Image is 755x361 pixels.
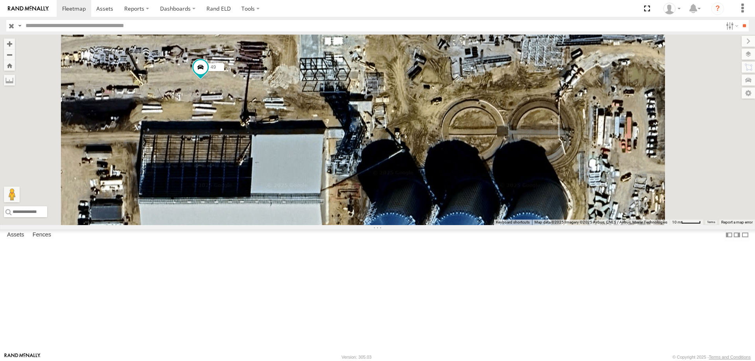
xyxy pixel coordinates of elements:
[723,20,740,31] label: Search Filter Options
[4,187,20,202] button: Drag Pegman onto the map to open Street View
[8,6,49,11] img: rand-logo.svg
[3,229,28,240] label: Assets
[661,3,683,15] div: Chase Tanke
[4,75,15,86] label: Measure
[725,229,733,241] label: Dock Summary Table to the Left
[709,355,751,359] a: Terms and Conditions
[707,221,715,224] a: Terms
[4,38,15,49] button: Zoom in
[741,229,749,241] label: Hide Summary Table
[672,355,751,359] div: © Copyright 2025 -
[534,220,667,224] span: Map data ©2025 Imagery ©2025 Airbus, CNES / Airbus, Maxar Technologies
[672,220,681,224] span: 10 m
[733,229,741,241] label: Dock Summary Table to the Right
[17,20,23,31] label: Search Query
[742,88,755,99] label: Map Settings
[711,2,724,15] i: ?
[496,220,530,225] button: Keyboard shortcuts
[29,229,55,240] label: Fences
[342,355,372,359] div: Version: 305.03
[4,353,41,361] a: Visit our Website
[4,49,15,60] button: Zoom out
[721,220,753,224] a: Report a map error
[4,60,15,71] button: Zoom Home
[211,64,216,70] span: 49
[670,220,703,225] button: Map Scale: 10 m per 46 pixels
